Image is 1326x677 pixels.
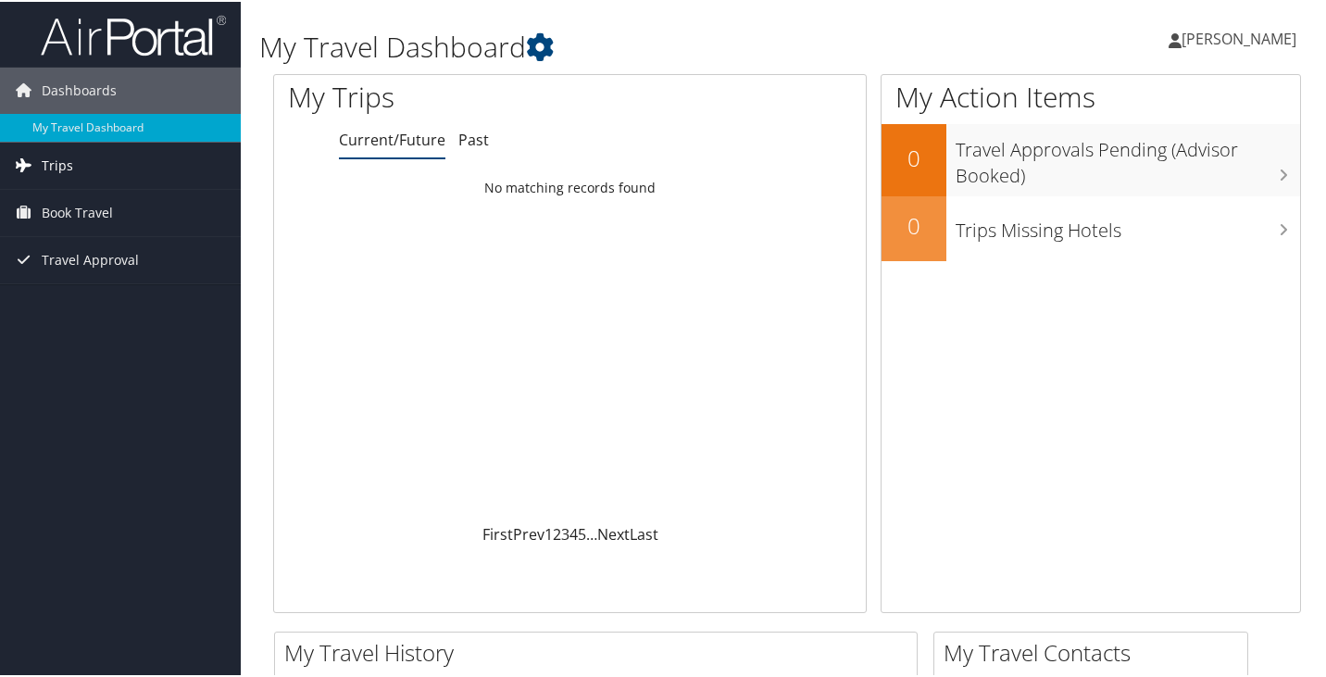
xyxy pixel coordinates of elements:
[944,635,1247,667] h2: My Travel Contacts
[288,76,606,115] h1: My Trips
[1182,27,1296,47] span: [PERSON_NAME]
[458,128,489,148] a: Past
[42,66,117,112] span: Dashboards
[284,635,917,667] h2: My Travel History
[544,522,553,543] a: 1
[1169,9,1315,65] a: [PERSON_NAME]
[274,169,866,203] td: No matching records found
[42,188,113,234] span: Book Travel
[42,235,139,282] span: Travel Approval
[586,522,597,543] span: …
[882,76,1300,115] h1: My Action Items
[259,26,963,65] h1: My Travel Dashboard
[956,126,1300,187] h3: Travel Approvals Pending (Advisor Booked)
[882,122,1300,194] a: 0Travel Approvals Pending (Advisor Booked)
[41,12,226,56] img: airportal-logo.png
[513,522,544,543] a: Prev
[339,128,445,148] a: Current/Future
[569,522,578,543] a: 4
[597,522,630,543] a: Next
[882,208,946,240] h2: 0
[553,522,561,543] a: 2
[42,141,73,187] span: Trips
[956,207,1300,242] h3: Trips Missing Hotels
[630,522,658,543] a: Last
[482,522,513,543] a: First
[578,522,586,543] a: 5
[561,522,569,543] a: 3
[882,141,946,172] h2: 0
[882,194,1300,259] a: 0Trips Missing Hotels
